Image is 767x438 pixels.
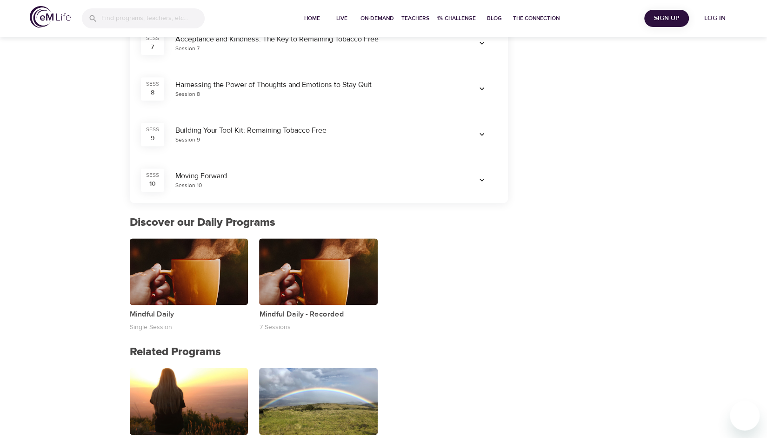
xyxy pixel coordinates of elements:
[146,126,159,134] div: SESS
[151,88,154,97] div: 8
[437,13,476,23] span: 1% Challenge
[513,13,560,23] span: The Connection
[693,10,737,27] button: Log in
[146,34,159,42] div: SESS
[696,13,734,24] span: Log in
[101,8,205,28] input: Find programs, teachers, etc...
[175,34,456,45] div: Acceptance and Kindness: The Key to Remaining Tobacco Free
[175,182,202,189] div: Session 10
[151,134,154,143] div: 9
[331,13,353,23] span: Live
[175,171,456,182] div: Moving Forward
[301,13,323,23] span: Home
[483,13,506,23] span: Blog
[648,13,685,24] span: Sign Up
[130,309,248,320] p: Mindful Daily
[175,45,200,53] div: Session 7
[130,344,508,360] p: Related Programs
[175,125,456,136] div: Building Your Tool Kit: Remaining Tobacco Free
[360,13,394,23] span: On-Demand
[175,90,200,98] div: Session 8
[401,13,429,23] span: Teachers
[730,401,760,431] iframe: Button to launch messaging window
[146,80,159,88] div: SESS
[259,309,378,320] p: Mindful Daily - Recorded
[259,323,290,331] p: 7 Sessions
[130,323,172,331] p: Single Session
[644,10,689,27] button: Sign Up
[175,136,200,144] div: Session 9
[149,179,156,189] div: 10
[146,171,159,179] div: SESS
[30,6,71,28] img: logo
[151,42,154,52] div: 7
[130,214,508,231] p: Discover our Daily Programs
[175,80,456,90] div: Harnessing the Power of Thoughts and Emotions to Stay Quit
